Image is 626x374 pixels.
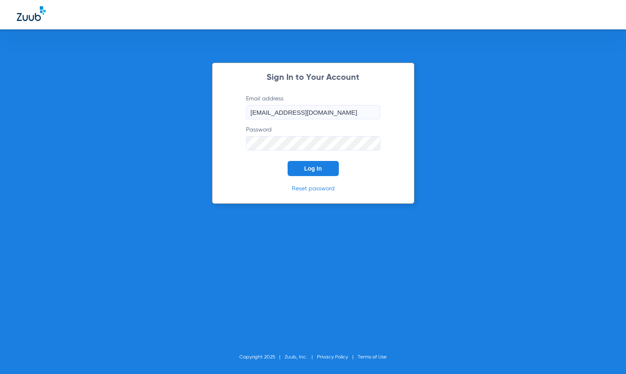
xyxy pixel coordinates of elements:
[246,136,380,150] input: Password
[233,74,393,82] h2: Sign In to Your Account
[239,353,285,361] li: Copyright 2025
[246,105,380,119] input: Email address
[246,95,380,119] label: Email address
[17,6,46,21] img: Zuub Logo
[317,355,348,360] a: Privacy Policy
[292,186,335,192] a: Reset password
[246,126,380,150] label: Password
[358,355,387,360] a: Terms of Use
[584,334,626,374] iframe: Chat Widget
[304,165,322,172] span: Log In
[285,353,317,361] li: Zuub, Inc.
[288,161,339,176] button: Log In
